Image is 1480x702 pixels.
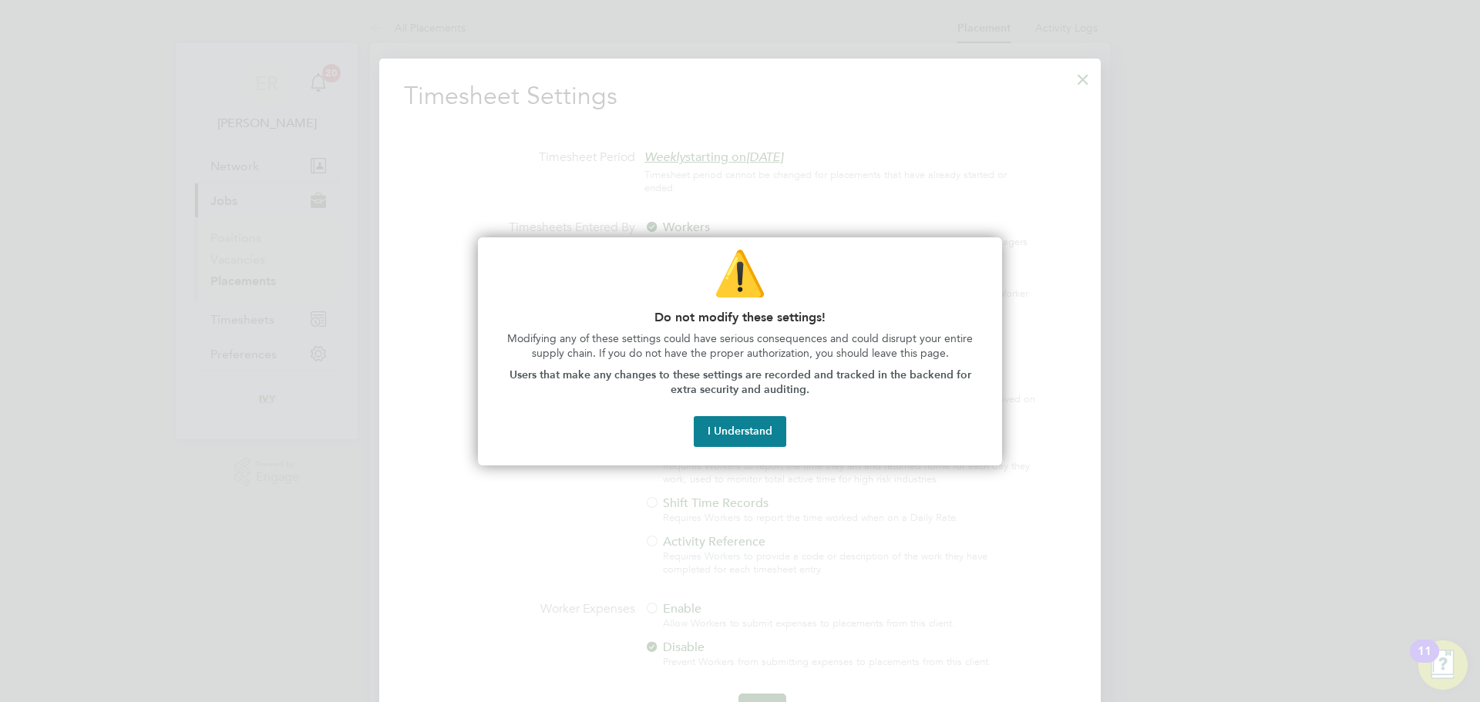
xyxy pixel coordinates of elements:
[478,237,1002,465] div: Do not modify these settings!
[496,310,984,324] p: Do not modify these settings!
[496,331,984,361] p: Modifying any of these settings could have serious consequences and could disrupt your entire sup...
[496,244,984,304] p: ⚠️
[510,368,974,397] strong: Users that make any changes to these settings are recorded and tracked in the backend for extra s...
[694,416,786,447] button: I Understand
